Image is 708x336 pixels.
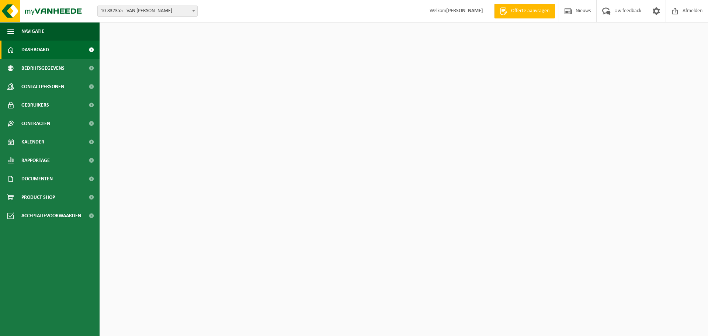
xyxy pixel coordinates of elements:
span: Navigatie [21,22,44,41]
strong: [PERSON_NAME] [446,8,483,14]
span: Contactpersonen [21,77,64,96]
span: Gebruikers [21,96,49,114]
span: Contracten [21,114,50,133]
span: 10-832355 - VAN DORPE DIETER - DEINZE [98,6,197,16]
span: Dashboard [21,41,49,59]
span: Rapportage [21,151,50,170]
span: Acceptatievoorwaarden [21,207,81,225]
span: 10-832355 - VAN DORPE DIETER - DEINZE [97,6,198,17]
span: Documenten [21,170,53,188]
span: Product Shop [21,188,55,207]
a: Offerte aanvragen [494,4,555,18]
span: Kalender [21,133,44,151]
span: Offerte aanvragen [509,7,551,15]
span: Bedrijfsgegevens [21,59,65,77]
